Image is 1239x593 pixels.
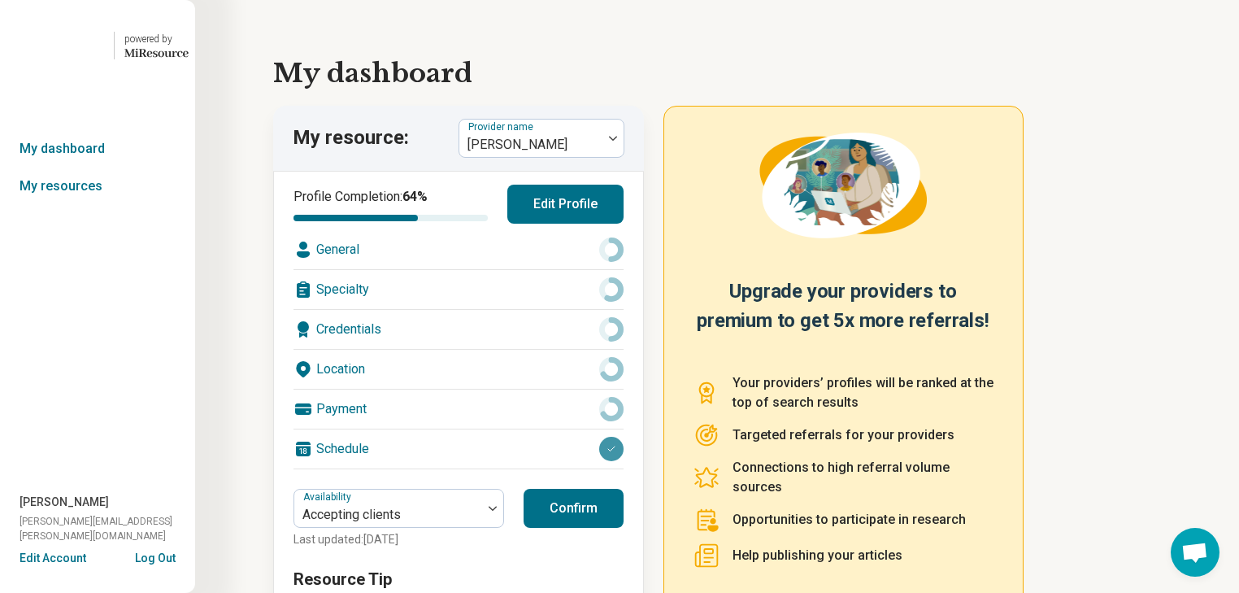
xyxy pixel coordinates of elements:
[468,121,537,133] label: Provider name
[293,429,624,469] div: Schedule
[135,550,176,563] button: Log Out
[20,494,109,511] span: [PERSON_NAME]
[293,350,624,389] div: Location
[293,531,504,548] p: Last updated: [DATE]
[293,390,624,429] div: Payment
[273,54,1161,93] h1: My dashboard
[733,425,954,445] p: Targeted referrals for your providers
[733,458,993,497] p: Connections to high referral volume sources
[20,550,86,567] button: Edit Account
[402,189,428,204] span: 64 %
[1171,528,1219,577] div: Open chat
[293,270,624,309] div: Specialty
[733,373,993,412] p: Your providers’ profiles will be ranked at the top of search results
[20,514,195,543] span: [PERSON_NAME][EMAIL_ADDRESS][PERSON_NAME][DOMAIN_NAME]
[293,568,624,591] h3: Resource Tip
[293,187,488,221] div: Profile Completion:
[524,489,624,528] button: Confirm
[7,26,104,65] img: Geode Health
[124,32,189,46] div: powered by
[303,491,354,503] label: Availability
[293,310,624,349] div: Credentials
[733,546,902,565] p: Help publishing your articles
[7,26,189,65] a: Geode Healthpowered by
[507,185,624,224] button: Edit Profile
[733,510,966,530] p: Opportunities to participate in research
[293,230,624,269] div: General
[693,277,993,354] h2: Upgrade your providers to premium to get 5x more referrals!
[293,124,409,152] p: My resource:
